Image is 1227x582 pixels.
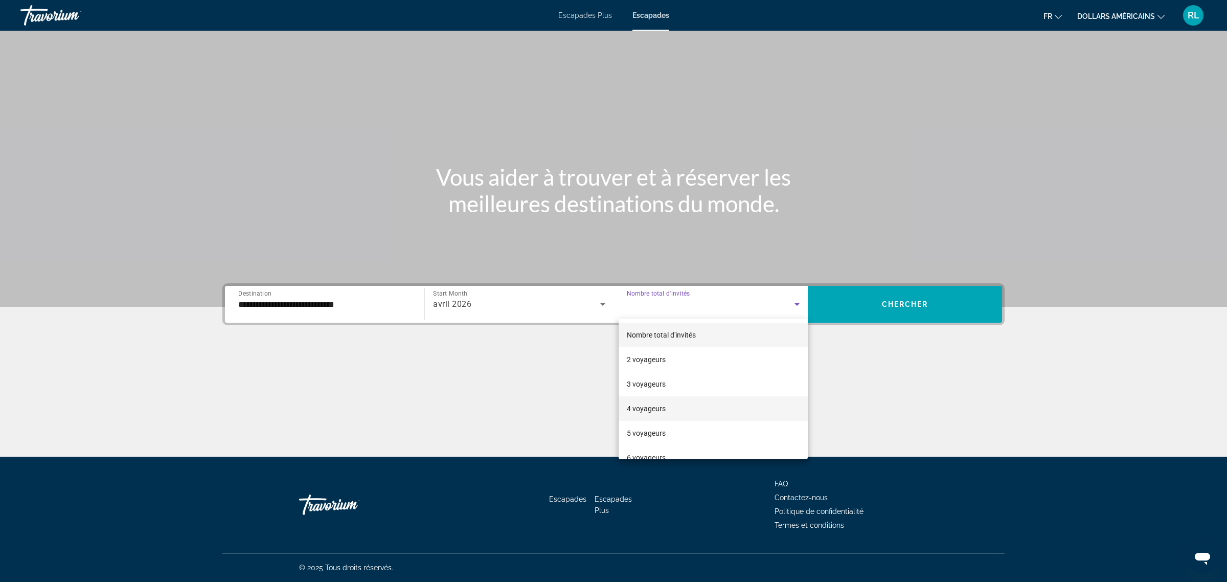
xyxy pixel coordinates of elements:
[627,405,666,413] font: 4 voyageurs
[627,331,696,339] font: Nombre total d'invités
[627,355,666,364] font: 2 voyageurs
[627,380,666,388] font: 3 voyageurs
[627,454,666,462] font: 6 voyageurs
[1186,541,1219,574] iframe: Bouton de lancement de la fenêtre de messagerie
[627,429,666,437] font: 5 voyageurs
